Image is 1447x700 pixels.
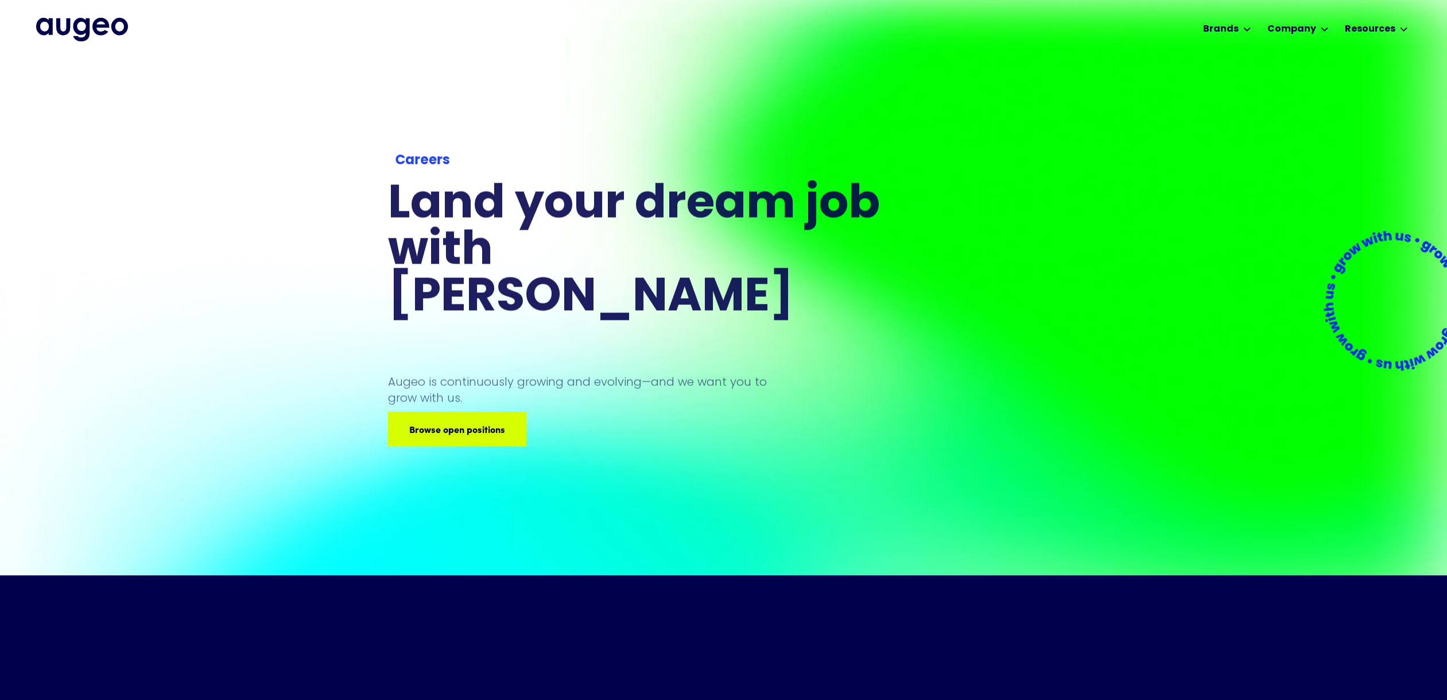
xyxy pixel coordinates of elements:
div: Company [1267,22,1316,36]
p: Augeo is continuously growing and evolving—and we want you to grow with us. [388,373,783,405]
h1: Land your dream job﻿ with [PERSON_NAME] [388,182,884,322]
a: Browse open positions [388,412,526,446]
div: Resources [1345,22,1395,36]
strong: Careers [395,154,449,167]
img: Augeo's full logo in midnight blue. [36,18,128,41]
a: home [36,18,128,41]
div: Brands [1203,22,1239,36]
